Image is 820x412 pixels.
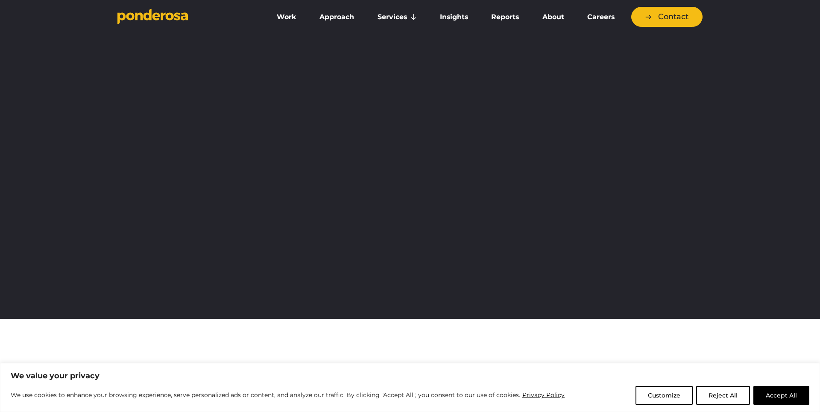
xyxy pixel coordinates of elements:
a: Approach [310,8,364,26]
a: Go to homepage [117,9,254,26]
a: Reports [481,8,529,26]
a: Careers [577,8,624,26]
a: Privacy Policy [522,390,565,400]
p: We value your privacy [11,371,809,381]
a: Work [267,8,306,26]
a: Services [368,8,427,26]
button: Reject All [696,386,750,405]
a: Insights [430,8,478,26]
a: About [532,8,574,26]
p: We use cookies to enhance your browsing experience, serve personalized ads or content, and analyz... [11,390,565,400]
button: Customize [635,386,693,405]
a: Contact [631,7,703,27]
button: Accept All [753,386,809,405]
